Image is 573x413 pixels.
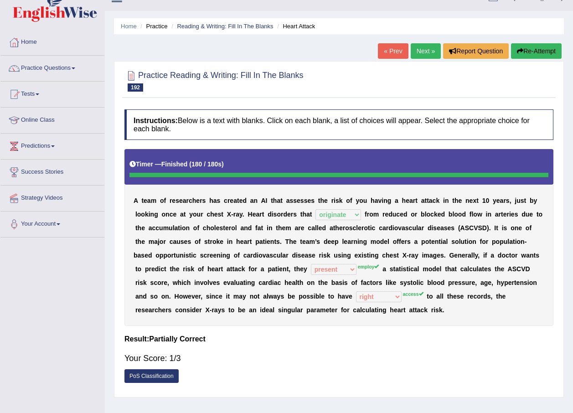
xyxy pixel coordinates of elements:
a: Home [121,23,137,30]
b: k [339,197,343,204]
b: h [335,224,339,232]
b: e [301,224,305,232]
b: A [134,197,138,204]
b: k [145,211,149,218]
b: 1 [482,197,486,204]
b: e [239,197,243,204]
b: c [170,211,173,218]
b: r [413,197,415,204]
b: a [149,224,152,232]
b: h [209,197,213,204]
b: u [516,197,521,204]
b: n [268,224,273,232]
b: o [231,224,235,232]
b: a [286,197,290,204]
b: a [409,197,413,204]
a: Home [0,30,104,52]
b: c [152,224,156,232]
b: k [434,211,438,218]
b: n [487,211,491,218]
b: e [529,211,533,218]
b: o [162,211,166,218]
b: r [367,211,369,218]
b: t [261,224,263,232]
b: a [183,197,186,204]
b: i [334,197,336,204]
b: t [476,197,479,204]
b: Finished [161,160,188,168]
b: u [392,211,397,218]
b: t [280,197,283,204]
b: - [231,211,233,218]
b: i [370,224,372,232]
b: i [486,211,488,218]
b: r [229,224,231,232]
b: h [371,197,375,204]
b: u [526,211,530,218]
b: c [155,224,159,232]
b: d [462,211,466,218]
b: w [477,211,482,218]
b: t [427,197,429,204]
b: h [402,197,406,204]
b: r [361,224,364,232]
b: i [180,224,182,232]
b: t [141,197,144,204]
b: e [319,224,322,232]
b: o [359,197,363,204]
b: h [302,211,306,218]
b: n [186,224,190,232]
b: r [382,211,385,218]
b: d [428,224,432,232]
b: h [206,224,211,232]
b: d [243,197,247,204]
b: e [253,211,256,218]
b: i [443,197,445,204]
b: r [507,211,509,218]
a: Tests [0,82,104,104]
b: o [458,211,462,218]
b: o [369,211,373,218]
b: h [454,197,459,204]
b: e [173,211,176,218]
b: u [169,224,173,232]
b: r [386,224,388,232]
b: f [164,197,166,204]
b: y [534,197,537,204]
b: a [147,197,151,204]
b: s [515,211,518,218]
b: r [281,211,283,218]
b: t [501,211,503,218]
b: r [201,211,203,218]
h2: Practice Reading & Writing: Fill In The Blanks [124,69,304,92]
b: a [250,197,254,204]
b: v [398,224,402,232]
b: i [431,224,433,232]
b: e [385,211,388,218]
b: s [444,224,448,232]
b: l [173,224,175,232]
b: l [317,224,319,232]
b: a [440,224,444,232]
b: t [318,197,320,204]
b: l [425,211,427,218]
b: 180 / 180s [191,160,222,168]
b: e [400,211,403,218]
b: e [339,224,343,232]
b: g [154,211,158,218]
b: k [436,197,439,204]
b: t [135,224,138,232]
b: e [282,224,286,232]
a: Success Stories [0,160,104,182]
b: s [176,197,179,204]
b: r [343,224,345,232]
a: Reading & Writing: Fill In The Blanks [177,23,273,30]
b: a [500,197,504,204]
b: e [230,197,233,204]
b: t [271,197,273,204]
b: a [382,224,386,232]
b: e [458,197,462,204]
b: a [213,197,217,204]
b: t [537,211,539,218]
b: l [235,224,237,232]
